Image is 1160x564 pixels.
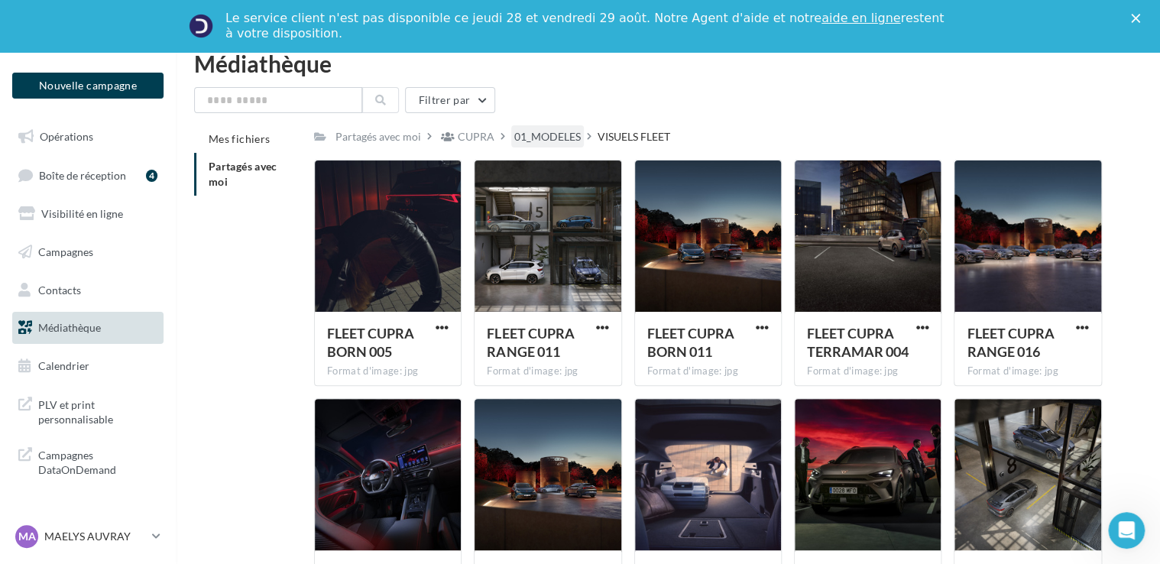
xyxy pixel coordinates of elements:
button: Nouvelle campagne [12,73,164,99]
a: Contacts [9,274,167,306]
span: FLEET CUPRA BORN 011 [647,325,734,360]
div: Format d'image: jpg [807,365,928,378]
button: Filtrer par [405,87,495,113]
span: Contacts [38,283,81,296]
a: Médiathèque [9,312,167,344]
a: Calendrier [9,350,167,382]
a: aide en ligne [821,11,900,25]
span: PLV et print personnalisable [38,394,157,427]
span: Opérations [40,130,93,143]
a: Campagnes [9,236,167,268]
span: Campagnes DataOnDemand [38,445,157,478]
div: VISUELS FLEET [598,129,670,144]
div: Format d'image: jpg [647,365,769,378]
img: Profile image for Service-Client [189,14,213,38]
div: CUPRA [458,129,494,144]
a: Boîte de réception4 [9,159,167,192]
p: MAELYS AUVRAY [44,529,146,544]
span: Médiathèque [38,321,101,334]
div: Partagés avec moi [335,129,421,144]
span: FLEET CUPRA BORN 005 [327,325,414,360]
div: Format d'image: jpg [487,365,608,378]
div: Format d'image: jpg [967,365,1088,378]
div: Le service client n'est pas disponible ce jeudi 28 et vendredi 29 août. Notre Agent d'aide et not... [225,11,947,41]
div: Médiathèque [194,52,1142,75]
div: 01_MODELES [514,129,581,144]
div: 4 [146,170,157,182]
span: Visibilité en ligne [41,207,123,220]
span: Mes fichiers [209,132,270,145]
div: Format d'image: jpg [327,365,449,378]
span: Partagés avec moi [209,160,277,188]
a: Opérations [9,121,167,153]
span: Campagnes [38,245,93,258]
a: Visibilité en ligne [9,198,167,230]
span: FLEET CUPRA TERRAMAR 004 [807,325,909,360]
span: Boîte de réception [39,168,126,181]
span: FLEET CUPRA RANGE 011 [487,325,574,360]
span: MA [18,529,36,544]
span: FLEET CUPRA RANGE 016 [967,325,1054,360]
span: Calendrier [38,359,89,372]
div: Fermer [1131,14,1146,23]
iframe: Intercom live chat [1108,512,1145,549]
a: PLV et print personnalisable [9,388,167,433]
a: Campagnes DataOnDemand [9,439,167,484]
a: MA MAELYS AUVRAY [12,522,164,551]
